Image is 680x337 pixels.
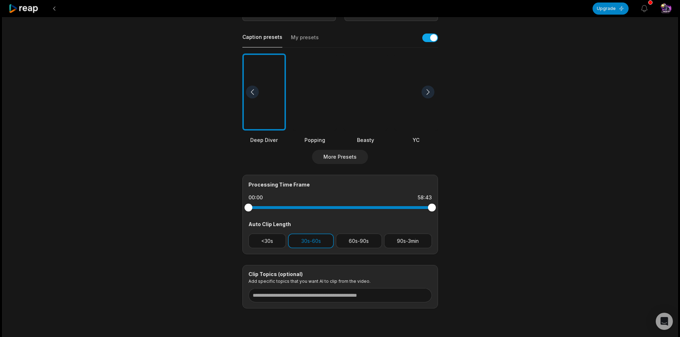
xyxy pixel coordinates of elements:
button: Upgrade [593,2,629,15]
div: Deep Diver [242,136,286,144]
button: <30s [248,234,286,248]
div: 58:43 [418,194,432,201]
div: Auto Clip Length [248,220,432,228]
div: Clip Topics (optional) [248,271,432,277]
p: Add specific topics that you want AI to clip from the video. [248,279,432,284]
div: Popping [293,136,337,144]
button: 60s-90s [336,234,382,248]
button: My presets [291,34,319,47]
button: 90s-3min [384,234,432,248]
div: 00:00 [248,194,263,201]
div: Beasty [344,136,387,144]
button: Caption presets [242,34,282,47]
div: Open Intercom Messenger [656,313,673,330]
div: Processing Time Frame [248,181,432,188]
div: YC [394,136,438,144]
button: More Presets [312,150,368,164]
button: 30s-60s [288,234,334,248]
